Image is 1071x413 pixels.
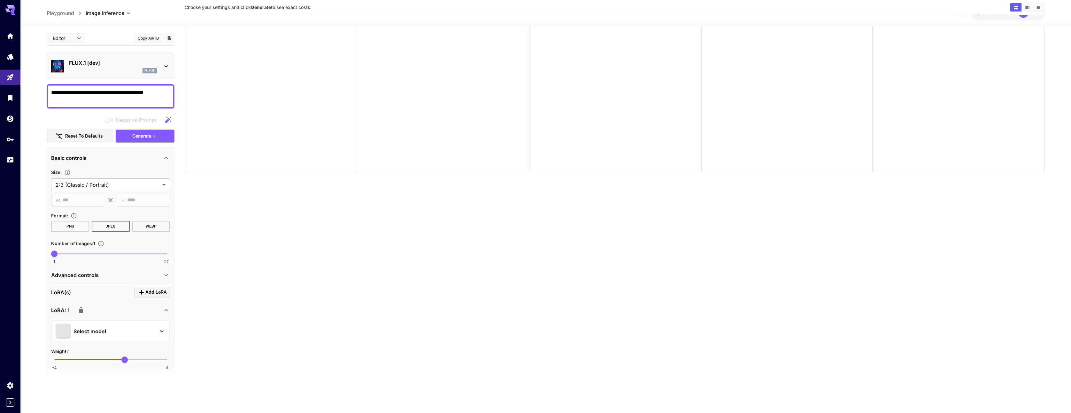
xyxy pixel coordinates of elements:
span: Add LoRA [145,288,167,296]
div: API Keys [6,135,14,143]
button: Select model [56,324,166,339]
button: Reset to defaults [47,130,113,143]
a: Playground [47,9,74,17]
button: Show media in video view [1022,3,1033,11]
span: 2:3 (Classic / Portrait) [56,181,160,189]
span: 20 [164,259,170,265]
div: LoRA: 1 [51,303,170,318]
p: Advanced controls [51,271,99,279]
div: Models [6,53,14,61]
span: Format : [51,213,68,218]
span: Number of images : 1 [51,241,95,246]
span: $0.00 [977,11,991,16]
div: Basic controls [51,150,170,166]
div: Advanced controls [51,267,170,283]
button: PNG [51,221,89,232]
button: Generate [116,130,174,143]
div: Show media in grid viewShow media in video viewShow media in list view [1010,3,1045,12]
nav: breadcrumb [47,9,86,17]
button: Add to library [166,34,172,42]
button: Choose the file format for the output image. [68,213,80,219]
div: FLUX.1 [dev]flux1d [51,56,170,76]
span: Choose your settings and click to see exact costs. [185,4,312,10]
div: Playground [6,73,14,81]
span: Editor [53,35,73,41]
span: H [121,197,125,204]
div: Library [6,94,14,102]
span: W [56,197,60,204]
span: Generate [132,132,151,140]
button: Show media in list view [1033,3,1044,11]
span: -4 [52,364,57,371]
p: LoRA(s) [51,289,71,296]
p: Select model [73,327,106,335]
button: Expand sidebar [6,398,14,407]
span: Negative prompts are not compatible with the selected model. [103,116,162,124]
button: Show media in grid view [1010,3,1021,11]
div: Wallet [6,115,14,123]
span: 1 [53,259,55,265]
span: Weight : 1 [51,349,70,354]
span: Negative Prompt [116,116,157,124]
button: Click to add LoRA [135,287,170,297]
span: Size : [51,169,62,175]
p: flux1d [144,68,155,73]
div: Settings [6,381,14,389]
span: Image Inference [86,9,124,17]
button: Specify how many images to generate in a single request. Each image generation will be charged se... [95,240,107,247]
div: Usage [6,156,14,164]
p: Basic controls [51,154,87,162]
span: credits left [991,11,1013,16]
button: WEBP [132,221,170,232]
button: Copy AIR ID [134,34,163,43]
b: Generate [251,4,271,10]
div: Home [6,32,14,40]
p: FLUX.1 [dev] [69,59,157,67]
button: Adjust the dimensions of the generated image by specifying its width and height in pixels, or sel... [62,169,73,176]
button: JPEG [92,221,130,232]
p: LoRA: 1 [51,306,70,314]
span: 4 [166,364,168,371]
